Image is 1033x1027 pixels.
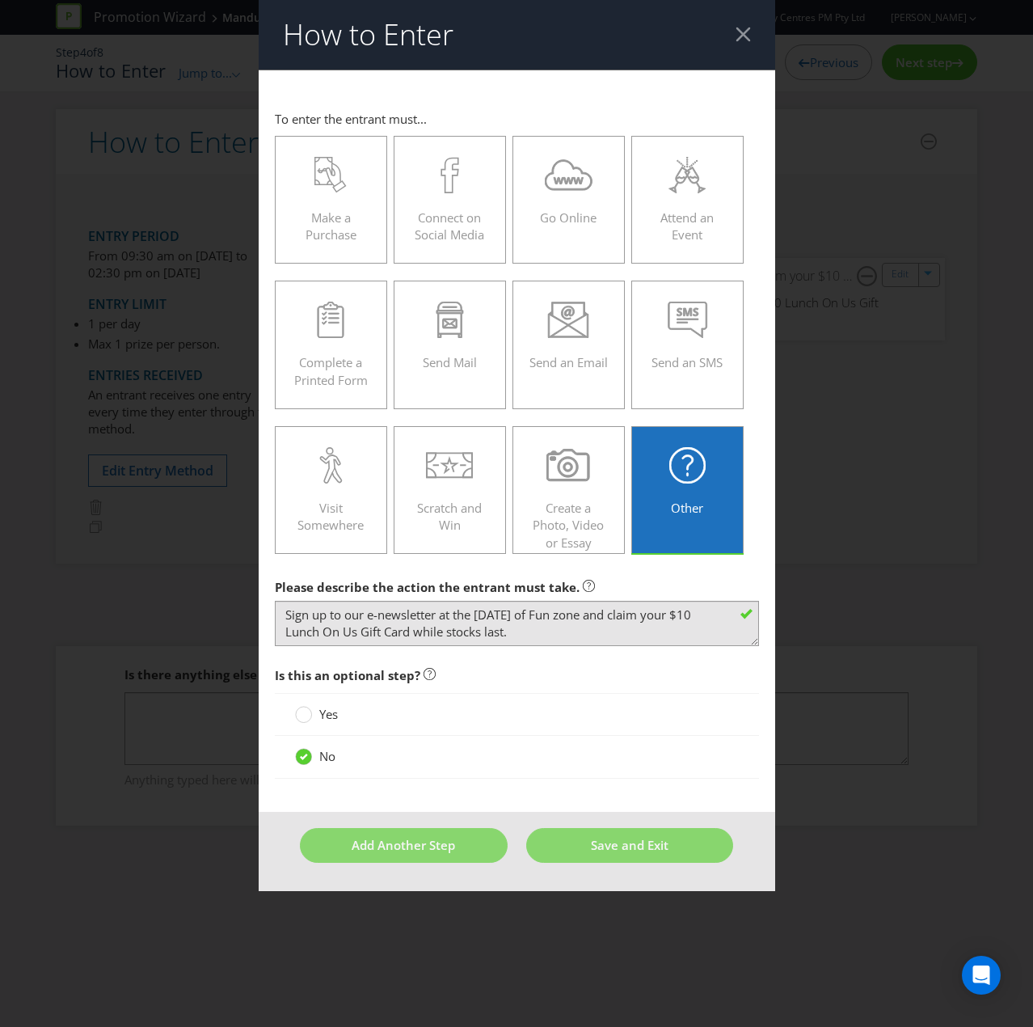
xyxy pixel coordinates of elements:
[275,111,427,127] span: To enter the entrant must...
[540,209,597,226] span: Go Online
[962,956,1001,995] div: Open Intercom Messenger
[533,500,604,551] span: Create a Photo, Video or Essay
[591,837,668,853] span: Save and Exit
[529,354,608,370] span: Send an Email
[415,209,484,243] span: Connect on Social Media
[294,354,368,387] span: Complete a Printed Form
[319,748,335,764] span: No
[417,500,482,533] span: Scratch and Win
[275,579,580,595] span: Please describe the action the entrant must take.
[671,500,703,516] span: Other
[526,828,733,863] button: Save and Exit
[297,500,364,533] span: Visit Somewhere
[306,209,356,243] span: Make a Purchase
[300,828,507,863] button: Add Another Step
[283,19,453,51] h2: How to Enter
[275,601,759,647] textarea: Sign up to our e-newsletter at the [DATE] of Fun zone and claim your $10 Lunch On Us Gift Card wh...
[352,837,455,853] span: Add Another Step
[651,354,723,370] span: Send an SMS
[319,706,338,722] span: Yes
[275,667,420,683] span: Is this an optional step?
[423,354,477,370] span: Send Mail
[660,209,714,243] span: Attend an Event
